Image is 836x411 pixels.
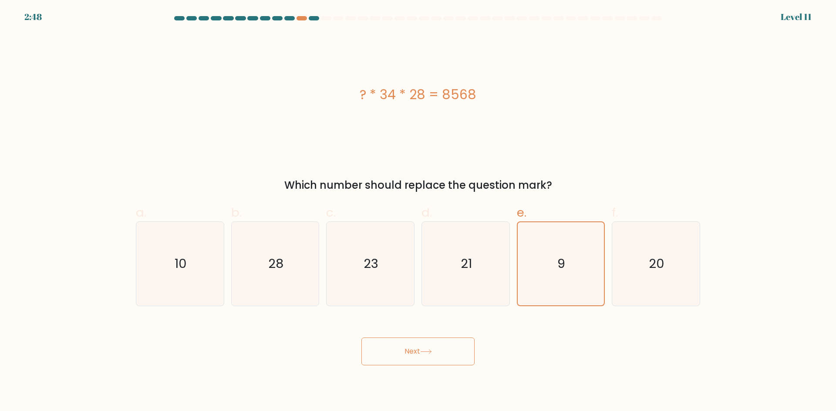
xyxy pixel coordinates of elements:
[558,255,566,272] text: 9
[231,204,242,221] span: b.
[136,204,146,221] span: a.
[326,204,336,221] span: c.
[421,204,432,221] span: d.
[136,85,700,104] div: ? * 34 * 28 = 8568
[268,255,283,272] text: 28
[612,204,618,221] span: f.
[361,337,475,365] button: Next
[24,10,42,23] div: 2:48
[141,177,695,193] div: Which number should replace the question mark?
[461,255,472,272] text: 21
[781,10,812,23] div: Level 11
[517,204,526,221] span: e.
[649,255,665,272] text: 20
[175,255,187,272] text: 10
[364,255,379,272] text: 23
